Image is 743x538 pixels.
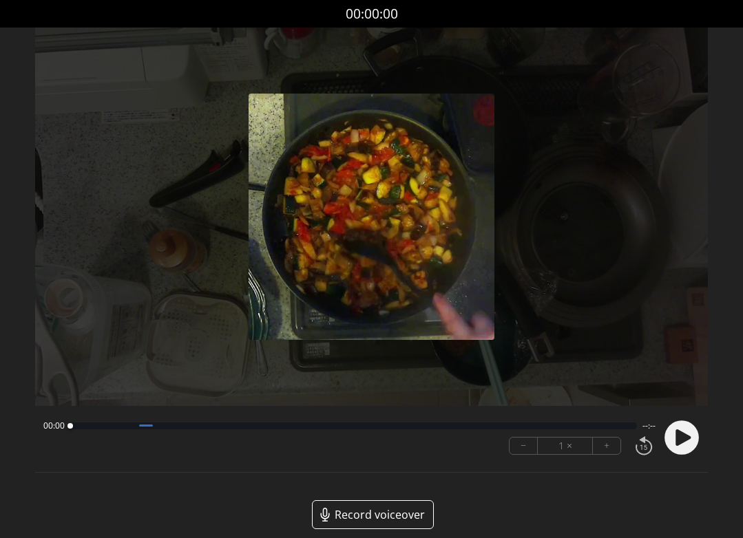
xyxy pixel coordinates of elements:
span: 00:00 [43,420,65,431]
a: 00:00:00 [346,4,398,24]
span: --:-- [642,420,656,431]
img: Poster Image [249,94,495,340]
a: Record voiceover [312,500,434,529]
button: − [510,438,538,454]
button: + [593,438,620,454]
div: 1 × [538,438,593,454]
span: Record voiceover [335,506,425,523]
